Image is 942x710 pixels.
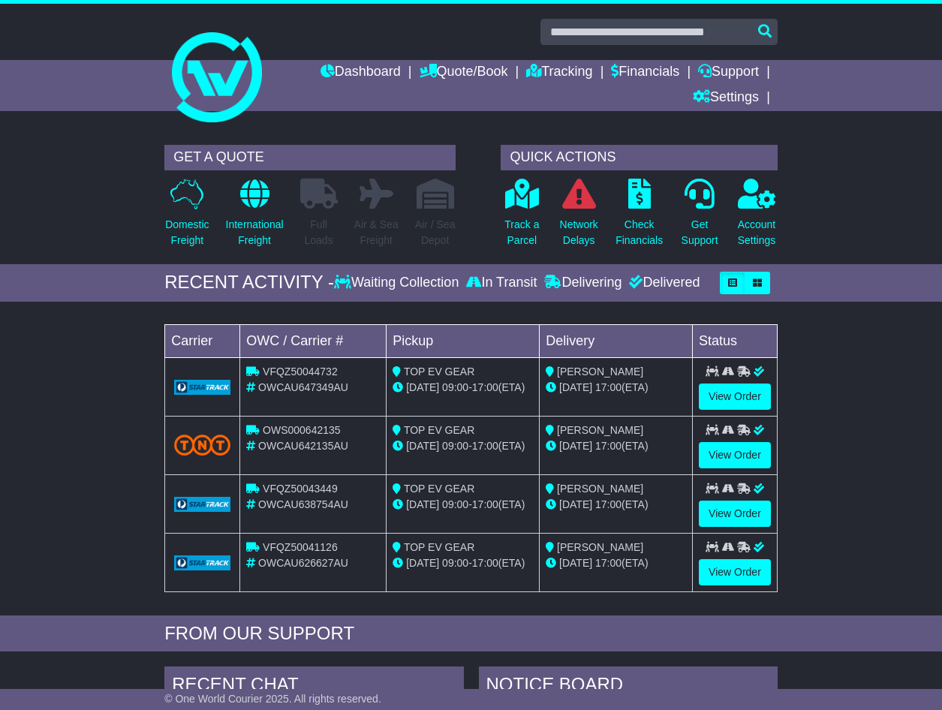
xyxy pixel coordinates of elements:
[504,217,539,248] p: Track a Parcel
[165,324,240,357] td: Carrier
[225,178,284,257] a: InternationalFreight
[560,217,598,248] p: Network Delays
[595,557,621,569] span: 17:00
[164,666,463,707] div: RECENT CHAT
[258,498,348,510] span: OWCAU638754AU
[442,498,468,510] span: 09:00
[240,324,387,357] td: OWC / Carrier #
[164,693,381,705] span: © One World Courier 2025. All rights reserved.
[393,380,533,396] div: - (ETA)
[387,324,540,357] td: Pickup
[415,217,456,248] p: Air / Sea Depot
[501,145,777,170] div: QUICK ACTIONS
[557,424,643,436] span: [PERSON_NAME]
[625,275,700,291] div: Delivered
[406,381,439,393] span: [DATE]
[559,440,592,452] span: [DATE]
[546,497,686,513] div: (ETA)
[174,380,230,395] img: GetCarrierServiceLogo
[174,497,230,512] img: GetCarrierServiceLogo
[263,424,341,436] span: OWS000642135
[699,442,771,468] a: View Order
[693,324,778,357] td: Status
[546,555,686,571] div: (ETA)
[393,438,533,454] div: - (ETA)
[738,217,776,248] p: Account Settings
[442,440,468,452] span: 09:00
[442,557,468,569] span: 09:00
[393,555,533,571] div: - (ETA)
[404,483,474,495] span: TOP EV GEAR
[479,666,778,707] div: NOTICE BOARD
[559,498,592,510] span: [DATE]
[546,438,686,454] div: (ETA)
[404,541,474,553] span: TOP EV GEAR
[258,381,348,393] span: OWCAU647349AU
[559,557,592,569] span: [DATE]
[442,381,468,393] span: 09:00
[557,366,643,378] span: [PERSON_NAME]
[557,541,643,553] span: [PERSON_NAME]
[595,440,621,452] span: 17:00
[263,366,338,378] span: VFQZ50044732
[540,275,625,291] div: Delivering
[406,557,439,569] span: [DATE]
[300,217,338,248] p: Full Loads
[263,541,338,553] span: VFQZ50041126
[472,498,498,510] span: 17:00
[258,440,348,452] span: OWCAU642135AU
[334,275,462,291] div: Waiting Collection
[546,380,686,396] div: (ETA)
[615,217,663,248] p: Check Financials
[595,381,621,393] span: 17:00
[164,145,456,170] div: GET A QUOTE
[174,435,230,455] img: TNT_Domestic.png
[557,483,643,495] span: [PERSON_NAME]
[462,275,540,291] div: In Transit
[595,498,621,510] span: 17:00
[472,440,498,452] span: 17:00
[404,424,474,436] span: TOP EV GEAR
[615,178,664,257] a: CheckFinancials
[611,60,679,86] a: Financials
[174,555,230,570] img: GetCarrierServiceLogo
[226,217,284,248] p: International Freight
[559,178,599,257] a: NetworkDelays
[420,60,508,86] a: Quote/Book
[165,217,209,248] p: Domestic Freight
[737,178,777,257] a: AccountSettings
[393,497,533,513] div: - (ETA)
[559,381,592,393] span: [DATE]
[263,483,338,495] span: VFQZ50043449
[699,501,771,527] a: View Order
[682,217,718,248] p: Get Support
[354,217,399,248] p: Air & Sea Freight
[699,559,771,585] a: View Order
[404,366,474,378] span: TOP EV GEAR
[472,381,498,393] span: 17:00
[164,178,209,257] a: DomesticFreight
[164,623,778,645] div: FROM OUR SUPPORT
[526,60,592,86] a: Tracking
[321,60,401,86] a: Dashboard
[504,178,540,257] a: Track aParcel
[406,440,439,452] span: [DATE]
[681,178,719,257] a: GetSupport
[699,384,771,410] a: View Order
[698,60,759,86] a: Support
[540,324,693,357] td: Delivery
[258,557,348,569] span: OWCAU626627AU
[164,272,334,293] div: RECENT ACTIVITY -
[693,86,759,111] a: Settings
[406,498,439,510] span: [DATE]
[472,557,498,569] span: 17:00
